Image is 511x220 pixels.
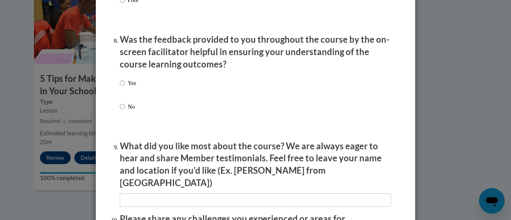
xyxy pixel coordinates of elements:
[128,102,136,111] p: No
[128,79,136,87] p: Yes
[120,140,391,189] p: What did you like most about the course? We are always eager to hear and share Member testimonial...
[120,79,125,87] input: Yes
[120,102,125,111] input: No
[120,34,391,70] p: Was the feedback provided to you throughout the course by the on-screen facilitator helpful in en...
